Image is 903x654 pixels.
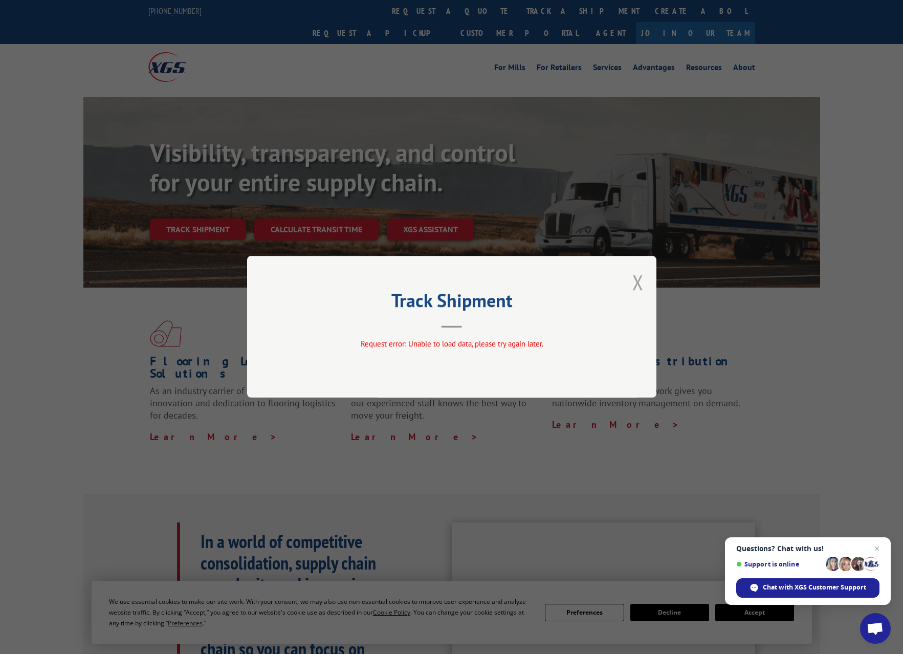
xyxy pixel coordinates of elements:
span: Close chat [871,542,883,555]
div: Chat with XGS Customer Support [736,578,879,598]
span: Support is online [736,560,822,568]
span: Questions? Chat with us! [736,544,879,553]
span: Request error: Unable to load data, please try again later. [360,339,543,349]
h2: Track Shipment [298,293,605,313]
div: Open chat [860,613,891,644]
button: Close modal [632,269,644,296]
span: Chat with XGS Customer Support [763,583,866,592]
